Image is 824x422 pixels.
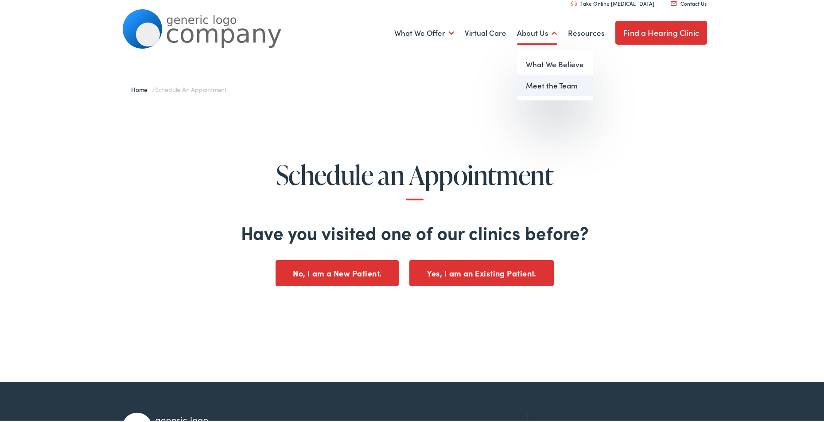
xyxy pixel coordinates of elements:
a: About Us [517,15,557,48]
h1: Schedule an Appointment [33,159,796,199]
button: Yes, I am an Existing Patient. [409,259,554,285]
a: Resources [568,15,605,48]
a: Virtual Care [465,15,506,48]
h2: Have you visited one of our clinics before? [33,220,796,242]
a: Meet the Team [517,74,593,95]
span: Schedule an Appointment [155,84,226,92]
a: Home [131,84,152,92]
button: No, I am a New Patient. [276,259,399,285]
a: Find a Hearing Clinic [615,19,707,43]
a: What We Offer [394,15,454,48]
a: What We Believe [517,53,593,74]
span: / [131,84,226,92]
